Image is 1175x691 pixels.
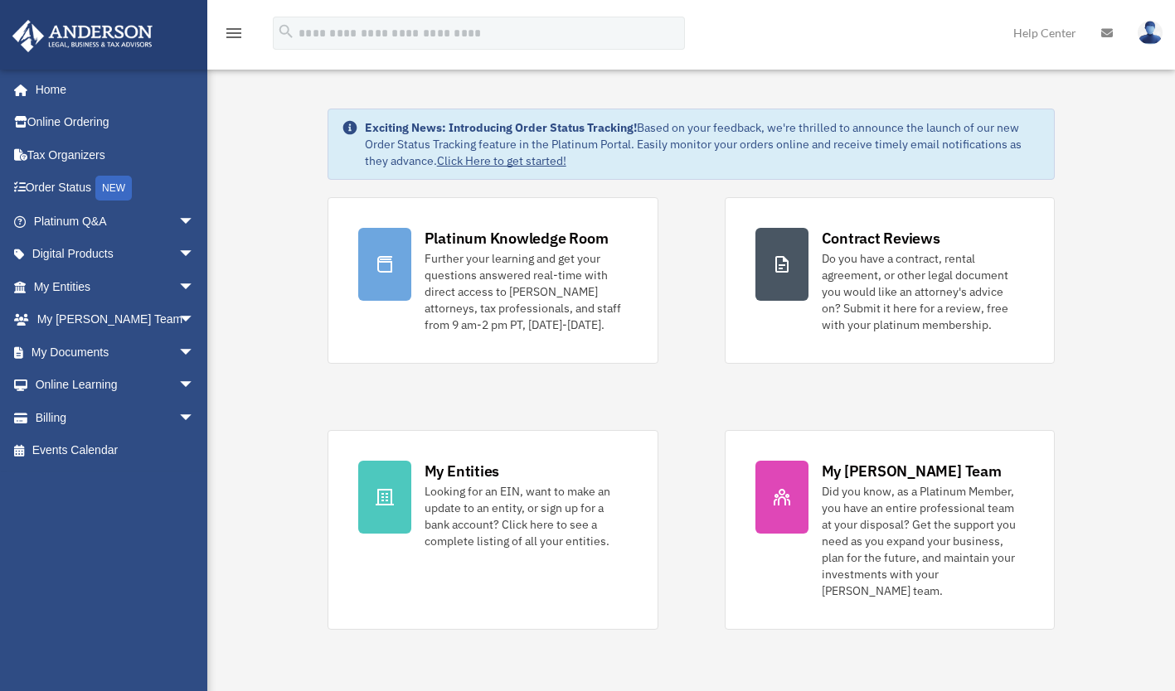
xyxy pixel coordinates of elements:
[822,250,1025,333] div: Do you have a contract, rental agreement, or other legal document you would like an attorney's ad...
[224,29,244,43] a: menu
[725,430,1056,630] a: My [PERSON_NAME] Team Did you know, as a Platinum Member, you have an entire professional team at...
[328,430,658,630] a: My Entities Looking for an EIN, want to make an update to an entity, or sign up for a bank accoun...
[365,119,1041,169] div: Based on your feedback, we're thrilled to announce the launch of our new Order Status Tracking fe...
[224,23,244,43] i: menu
[822,228,940,249] div: Contract Reviews
[277,22,295,41] i: search
[12,138,220,172] a: Tax Organizers
[425,250,628,333] div: Further your learning and get your questions answered real-time with direct access to [PERSON_NAM...
[178,336,211,370] span: arrow_drop_down
[178,238,211,272] span: arrow_drop_down
[822,483,1025,599] div: Did you know, as a Platinum Member, you have an entire professional team at your disposal? Get th...
[12,172,220,205] a: Order StatusNEW
[95,176,132,201] div: NEW
[725,197,1056,364] a: Contract Reviews Do you have a contract, rental agreement, or other legal document you would like...
[178,369,211,403] span: arrow_drop_down
[178,303,211,337] span: arrow_drop_down
[1138,21,1163,45] img: User Pic
[12,238,220,271] a: Digital Productsarrow_drop_down
[12,434,220,467] a: Events Calendar
[178,270,211,304] span: arrow_drop_down
[12,336,220,369] a: My Documentsarrow_drop_down
[425,483,628,549] div: Looking for an EIN, want to make an update to an entity, or sign up for a bank account? Click her...
[12,205,220,238] a: Platinum Q&Aarrow_drop_down
[437,153,566,168] a: Click Here to get started!
[178,205,211,239] span: arrow_drop_down
[12,73,211,106] a: Home
[425,461,499,481] div: My Entities
[12,106,220,139] a: Online Ordering
[365,120,637,135] strong: Exciting News: Introducing Order Status Tracking!
[12,303,220,336] a: My [PERSON_NAME] Teamarrow_drop_down
[178,401,211,435] span: arrow_drop_down
[328,197,658,364] a: Platinum Knowledge Room Further your learning and get your questions answered real-time with dire...
[425,228,609,249] div: Platinum Knowledge Room
[7,20,158,52] img: Anderson Advisors Platinum Portal
[12,401,220,434] a: Billingarrow_drop_down
[12,369,220,402] a: Online Learningarrow_drop_down
[12,270,220,303] a: My Entitiesarrow_drop_down
[822,461,1002,481] div: My [PERSON_NAME] Team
